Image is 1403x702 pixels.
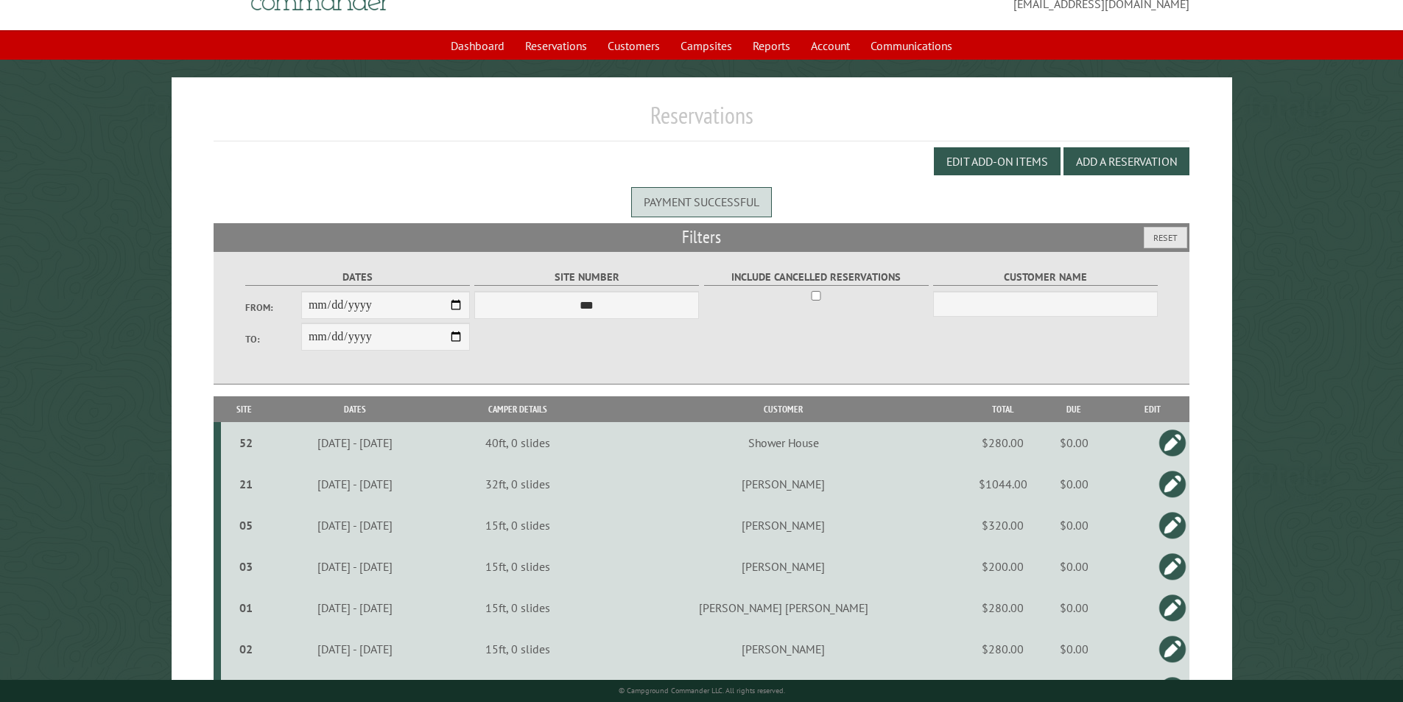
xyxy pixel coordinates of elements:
th: Edit [1115,396,1189,422]
div: Payment successful [631,187,772,217]
td: [PERSON_NAME] [594,463,974,505]
td: $320.00 [974,505,1033,546]
th: Due [1033,396,1115,422]
td: [PERSON_NAME] [594,546,974,587]
td: 15ft, 0 slides [442,628,594,670]
h2: Filters [214,223,1190,251]
a: Dashboard [442,32,513,60]
small: © Campground Commander LLC. All rights reserved. [619,686,785,695]
label: Site Number [474,269,699,286]
th: Site [221,396,268,422]
td: 15ft, 0 slides [442,546,594,587]
td: 15ft, 0 slides [442,505,594,546]
td: 32ft, 0 slides [442,463,594,505]
a: Reports [744,32,799,60]
td: 15ft, 0 slides [442,587,594,628]
td: $0.00 [1033,546,1115,587]
div: 01 [227,600,266,615]
td: [PERSON_NAME] [594,628,974,670]
div: [DATE] - [DATE] [270,600,440,615]
td: $0.00 [1033,587,1115,628]
th: Total [974,396,1033,422]
div: [DATE] - [DATE] [270,518,440,533]
a: Reservations [516,32,596,60]
td: $200.00 [974,546,1033,587]
a: Account [802,32,859,60]
td: [PERSON_NAME] [594,505,974,546]
div: 52 [227,435,266,450]
h1: Reservations [214,101,1190,141]
th: Customer [594,396,974,422]
div: [DATE] - [DATE] [270,559,440,574]
th: Dates [267,396,442,422]
a: Customers [599,32,669,60]
td: [PERSON_NAME] [PERSON_NAME] [594,587,974,628]
label: Customer Name [933,269,1158,286]
td: $0.00 [1033,463,1115,505]
td: Shower House [594,422,974,463]
a: Campsites [672,32,741,60]
label: Dates [245,269,470,286]
label: To: [245,332,301,346]
td: $0.00 [1033,505,1115,546]
div: [DATE] - [DATE] [270,435,440,450]
div: 03 [227,559,266,574]
td: $280.00 [974,587,1033,628]
label: Include Cancelled Reservations [704,269,929,286]
button: Edit Add-on Items [934,147,1061,175]
td: $1044.00 [974,463,1033,505]
button: Reset [1144,227,1187,248]
td: $0.00 [1033,628,1115,670]
div: 02 [227,642,266,656]
td: 40ft, 0 slides [442,422,594,463]
button: Add a Reservation [1063,147,1189,175]
div: 05 [227,518,266,533]
div: 21 [227,477,266,491]
td: $280.00 [974,628,1033,670]
label: From: [245,301,301,315]
td: $280.00 [974,422,1033,463]
th: Camper Details [442,396,594,422]
div: [DATE] - [DATE] [270,642,440,656]
td: $0.00 [1033,422,1115,463]
a: Communications [862,32,961,60]
div: [DATE] - [DATE] [270,477,440,491]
